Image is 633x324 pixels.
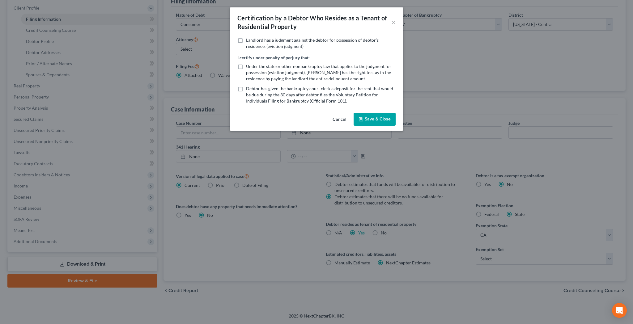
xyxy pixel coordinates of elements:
[246,86,393,103] span: Debtor has given the bankruptcy court clerk a deposit for the rent that would be due during the 3...
[246,37,379,49] span: Landlord has a judgment against the debtor for possession of debtor’s residence. (eviction judgment)
[237,14,391,31] div: Certification by a Debtor Who Resides as a Tenant of Residential Property
[246,64,391,81] span: Under the state or other nonbankruptcy law that applies to the judgment for possession (eviction ...
[328,113,351,126] button: Cancel
[354,113,396,126] button: Save & Close
[237,54,310,61] label: I certify under penalty of perjury that:
[612,303,627,318] div: Open Intercom Messenger
[391,19,396,26] button: ×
